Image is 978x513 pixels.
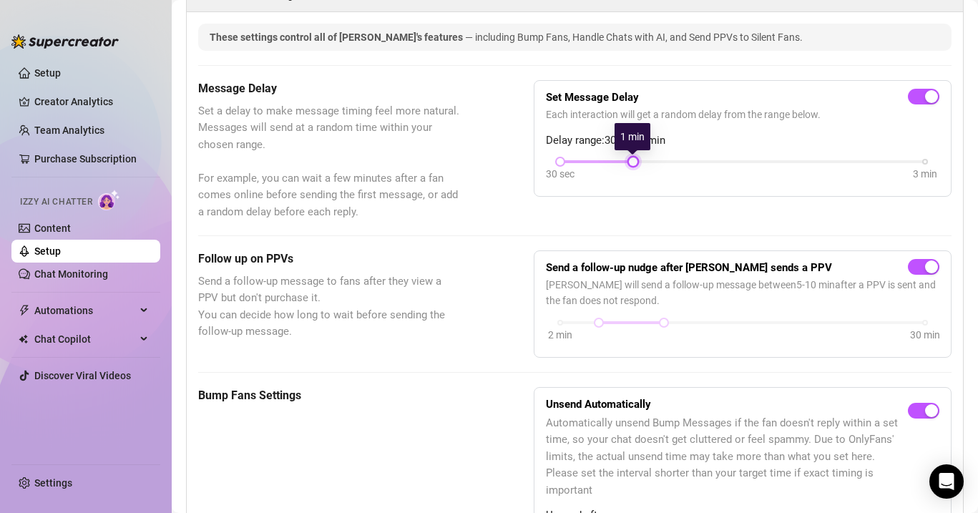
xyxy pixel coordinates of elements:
strong: Unsend Automatically [546,398,651,411]
span: — including Bump Fans, Handle Chats with AI, and Send PPVs to Silent Fans. [465,31,803,43]
img: AI Chatter [98,190,120,210]
a: Chat Monitoring [34,268,108,280]
div: 30 sec [546,166,574,182]
strong: Set Message Delay [546,91,639,104]
img: logo-BBDzfeDw.svg [11,34,119,49]
img: Chat Copilot [19,334,28,344]
a: Content [34,223,71,234]
div: Open Intercom Messenger [929,464,964,499]
a: Creator Analytics [34,90,149,113]
a: Setup [34,245,61,257]
h5: Follow up on PPVs [198,250,462,268]
div: 3 min [913,166,937,182]
h5: Message Delay [198,80,462,97]
div: 30 min [910,327,940,343]
a: Discover Viral Videos [34,370,131,381]
div: 2 min [548,327,572,343]
a: Setup [34,67,61,79]
span: Delay range: 30 sec - 1 min [546,132,939,150]
div: 1 min [615,123,650,150]
span: Izzy AI Chatter [20,195,92,209]
span: thunderbolt [19,305,30,316]
span: Each interaction will get a random delay from the range below. [546,107,939,122]
a: Team Analytics [34,124,104,136]
strong: Send a follow-up nudge after [PERSON_NAME] sends a PPV [546,261,832,274]
span: These settings control all of [PERSON_NAME]'s features [210,31,465,43]
span: Automations [34,299,136,322]
a: Settings [34,477,72,489]
span: Chat Copilot [34,328,136,351]
a: Purchase Subscription [34,153,137,165]
h5: Bump Fans Settings [198,387,462,404]
span: [PERSON_NAME] will send a follow-up message between 5 - 10 min after a PPV is sent and the fan do... [546,277,939,308]
span: Set a delay to make message timing feel more natural. Messages will send at a random time within ... [198,103,462,221]
span: Automatically unsend Bump Messages if the fan doesn't reply within a set time, so your chat doesn... [546,415,908,499]
span: Send a follow-up message to fans after they view a PPV but don't purchase it. You can decide how ... [198,273,462,341]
